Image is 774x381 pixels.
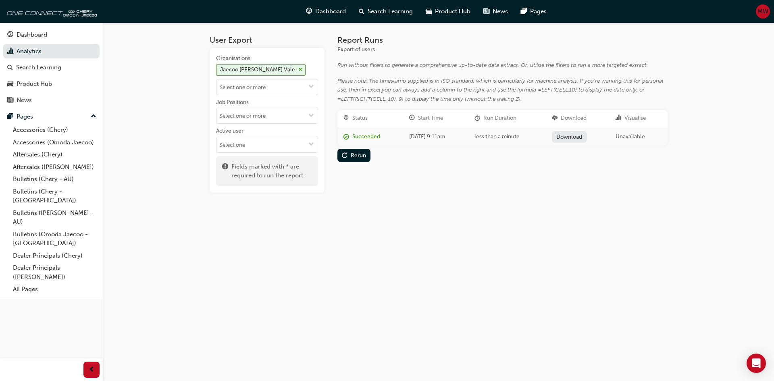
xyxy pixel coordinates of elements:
div: Open Intercom Messenger [747,354,766,373]
a: News [3,93,100,108]
img: oneconnect [4,3,97,19]
a: Bulletins (Chery - AU) [10,173,100,185]
span: clock-icon [409,115,415,122]
button: DashboardAnalyticsSearch LearningProduct HubNews [3,26,100,109]
span: down-icon [308,84,314,91]
div: Pages [17,112,33,121]
span: guage-icon [7,31,13,39]
span: News [493,7,508,16]
span: Dashboard [315,7,346,16]
div: [DATE] 9:11am [409,132,462,142]
div: Succeeded [352,132,380,142]
span: up-icon [91,111,96,122]
input: Job Positionstoggle menu [216,108,318,123]
span: MW [757,7,768,16]
h3: User Export [210,35,325,45]
button: MW [756,4,770,19]
a: Bulletins (Chery - [GEOGRAPHIC_DATA]) [10,185,100,207]
a: Bulletins (Omoda Jaecoo - [GEOGRAPHIC_DATA]) [10,228,100,250]
span: Search Learning [368,7,413,16]
h3: Report Runs [337,35,668,45]
a: All Pages [10,283,100,296]
a: Product Hub [3,77,100,92]
span: chart-icon [616,115,621,122]
div: Job Positions [216,98,249,106]
a: Search Learning [3,60,100,75]
div: Run Duration [483,114,516,123]
div: News [17,96,32,105]
input: Active usertoggle menu [216,137,318,152]
span: replay-icon [342,153,347,160]
span: Fields marked with * are required to run the report. [231,162,312,180]
div: Download [561,114,587,123]
a: pages-iconPages [514,3,553,20]
span: search-icon [359,6,364,17]
span: exclaim-icon [222,162,228,180]
span: cross-icon [298,67,302,72]
a: search-iconSearch Learning [352,3,419,20]
a: news-iconNews [477,3,514,20]
a: Bulletins ([PERSON_NAME] - AU) [10,207,100,228]
div: Run without filters to generate a comprehensive up-to-date data extract. Or, utilise the filters ... [337,61,668,70]
span: prev-icon [89,365,95,375]
div: Organisations [216,54,250,62]
div: Jaecoo [PERSON_NAME] Vale [220,65,295,75]
span: chart-icon [7,48,13,55]
span: down-icon [308,113,314,120]
span: down-icon [308,142,314,148]
a: Dashboard [3,27,100,42]
a: Accessories (Omoda Jaecoo) [10,136,100,149]
span: car-icon [426,6,432,17]
div: Please note: The timestamp supplied is in ISO standard, which is particularly for machine analysi... [337,77,668,104]
div: Rerun [351,152,366,159]
span: Export of users. [337,46,376,53]
span: report_succeeded-icon [343,134,349,141]
input: OrganisationsJaecoo [PERSON_NAME] Valecross-icontoggle menu [216,79,318,95]
span: news-icon [7,97,13,104]
span: Pages [530,7,547,16]
button: toggle menu [305,79,318,95]
a: Dealer Principals (Chery) [10,250,100,262]
button: toggle menu [305,108,318,123]
span: pages-icon [521,6,527,17]
a: Aftersales (Chery) [10,148,100,161]
span: target-icon [343,115,349,122]
a: car-iconProduct Hub [419,3,477,20]
span: Product Hub [435,7,470,16]
span: download-icon [552,115,558,122]
div: less than a minute [474,132,540,142]
a: Download [552,131,587,143]
button: toggle menu [305,137,318,152]
div: Start Time [418,114,443,123]
a: guage-iconDashboard [300,3,352,20]
a: Dealer Principals ([PERSON_NAME]) [10,262,100,283]
span: car-icon [7,81,13,88]
div: Product Hub [17,79,52,89]
span: duration-icon [474,115,480,122]
div: Visualise [624,114,646,123]
div: Active user [216,127,243,135]
button: Pages [3,109,100,124]
a: Accessories (Chery) [10,124,100,136]
span: pages-icon [7,113,13,121]
a: Aftersales ([PERSON_NAME]) [10,161,100,173]
div: Search Learning [16,63,61,72]
a: Analytics [3,44,100,59]
span: guage-icon [306,6,312,17]
div: Dashboard [17,30,47,40]
span: Unavailable [616,133,645,140]
div: Status [352,114,368,123]
span: search-icon [7,64,13,71]
span: news-icon [483,6,489,17]
button: Rerun [337,149,371,162]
